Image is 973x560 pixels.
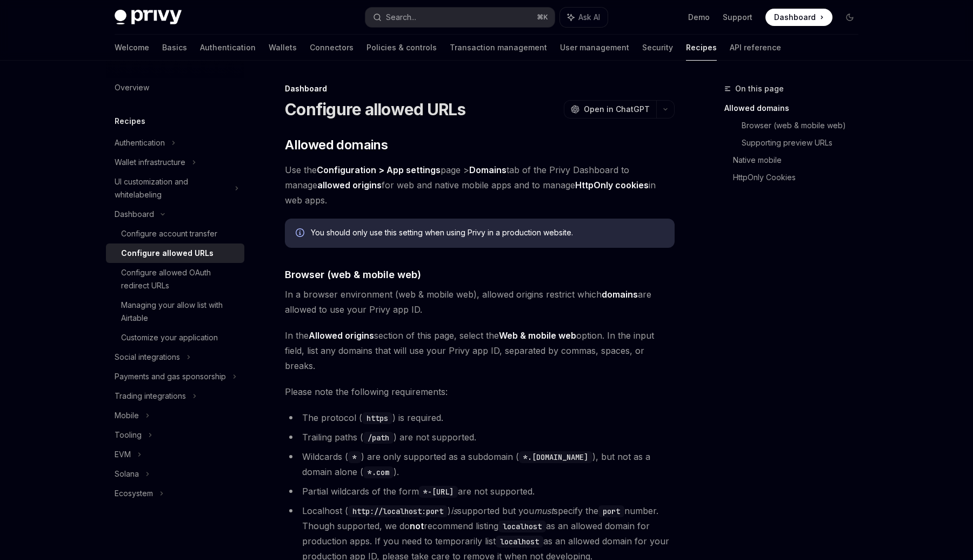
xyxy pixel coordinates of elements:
[602,289,638,300] strong: domains
[366,35,437,61] a: Policies & controls
[742,134,867,151] a: Supporting preview URLs
[115,448,131,461] div: EVM
[115,390,186,403] div: Trading integrations
[363,466,394,478] code: *.com
[115,156,185,169] div: Wallet infrastructure
[285,83,675,94] div: Dashboard
[733,169,867,186] a: HttpOnly Cookies
[285,449,675,479] li: Wildcards ( ) are only supported as a subdomain ( ), but not as a domain alone ( ).
[410,521,424,531] strong: not
[285,162,675,208] span: Use the page > tab of the Privy Dashboard to manage for web and native mobile apps and to manage ...
[498,521,546,532] code: localhost
[575,180,649,190] strong: HttpOnly cookies
[730,35,781,61] a: API reference
[115,175,228,201] div: UI customization and whitelabeling
[496,536,543,548] code: localhost
[115,351,180,364] div: Social integrations
[121,247,214,260] div: Configure allowed URLs
[296,228,306,239] svg: Info
[419,486,458,498] code: *-[URL]
[311,227,664,239] div: You should only use this setting when using Privy in a production website.
[106,328,244,347] a: Customize your application
[310,35,354,61] a: Connectors
[115,208,154,221] div: Dashboard
[200,35,256,61] a: Authentication
[560,35,629,61] a: User management
[285,328,675,373] span: In the section of this page, select the option. In the input field, list any domains that will us...
[121,331,218,344] div: Customize your application
[285,267,421,282] span: Browser (web & mobile web)
[584,104,650,115] span: Open in ChatGPT
[733,151,867,169] a: Native mobile
[534,505,554,516] em: must
[686,35,717,61] a: Recipes
[386,11,416,24] div: Search...
[106,224,244,243] a: Configure account transfer
[723,12,752,23] a: Support
[742,117,867,134] a: Browser (web & mobile web)
[362,412,392,424] code: https
[285,287,675,317] span: In a browser environment (web & mobile web), allowed origins restrict which are allowed to use yo...
[121,266,238,292] div: Configure allowed OAuth redirect URLs
[106,263,244,295] a: Configure allowed OAuth redirect URLs
[285,136,388,154] span: Allowed domains
[115,136,165,149] div: Authentication
[598,505,624,517] code: port
[115,35,149,61] a: Welcome
[106,78,244,97] a: Overview
[317,164,441,175] strong: Configuration > App settings
[121,299,238,325] div: Managing your allow list with Airtable
[765,9,832,26] a: Dashboard
[285,484,675,499] li: Partial wildcards of the form are not supported.
[499,330,576,341] strong: Web & mobile web
[348,505,448,517] code: http://localhost:port
[115,487,153,500] div: Ecosystem
[841,9,858,26] button: Toggle dark mode
[363,432,394,444] code: /path
[285,410,675,425] li: The protocol ( ) is required.
[269,35,297,61] a: Wallets
[724,100,867,117] a: Allowed domains
[106,295,244,328] a: Managing your allow list with Airtable
[317,180,382,190] strong: allowed origins
[450,35,547,61] a: Transaction management
[537,13,548,22] span: ⌘ K
[564,100,656,118] button: Open in ChatGPT
[365,8,555,27] button: Search...⌘K
[469,164,507,175] strong: Domains
[115,115,145,128] h5: Recipes
[115,81,149,94] div: Overview
[115,10,182,25] img: dark logo
[309,330,374,341] strong: Allowed origins
[285,430,675,445] li: Trailing paths ( ) are not supported.
[735,82,784,95] span: On this page
[578,12,600,23] span: Ask AI
[451,505,457,516] em: is
[115,429,142,442] div: Tooling
[560,8,608,27] button: Ask AI
[115,467,139,480] div: Solana
[285,100,466,119] h1: Configure allowed URLs
[121,227,217,240] div: Configure account transfer
[774,12,816,23] span: Dashboard
[115,370,226,383] div: Payments and gas sponsorship
[285,384,675,399] span: Please note the following requirements:
[106,243,244,263] a: Configure allowed URLs
[519,451,592,463] code: *.[DOMAIN_NAME]
[115,409,139,422] div: Mobile
[688,12,710,23] a: Demo
[162,35,187,61] a: Basics
[642,35,673,61] a: Security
